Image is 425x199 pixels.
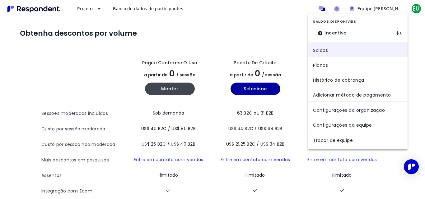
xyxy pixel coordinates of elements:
section: Resumo do equilíbrio da equipe [308,17,408,42]
font: $ 0 [396,30,403,36]
a: Trocar de equipe [308,132,408,147]
font: Histórico de cobrança [313,77,364,83]
font: Configurações da organização [313,107,385,113]
a: Planos de cobrança [308,57,408,72]
font: Saldos [313,47,328,53]
font: Incentivo [325,30,347,36]
div: Abra o Intercom Messenger [404,159,419,174]
a: Configurações da organização [308,102,408,117]
font: Saldos Disponíveis [313,19,356,24]
a: Adicionar método de pagamento [308,87,408,102]
font: Planos [313,62,328,68]
a: Saldos de faturamento [308,42,408,57]
font: Configurações da equipe [313,122,372,128]
font: Trocar de equipe [313,137,353,143]
a: Histórico de cobrança [308,72,408,87]
a: Configurações da equipe [308,117,408,132]
font: Adicionar método de pagamento [313,92,391,98]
